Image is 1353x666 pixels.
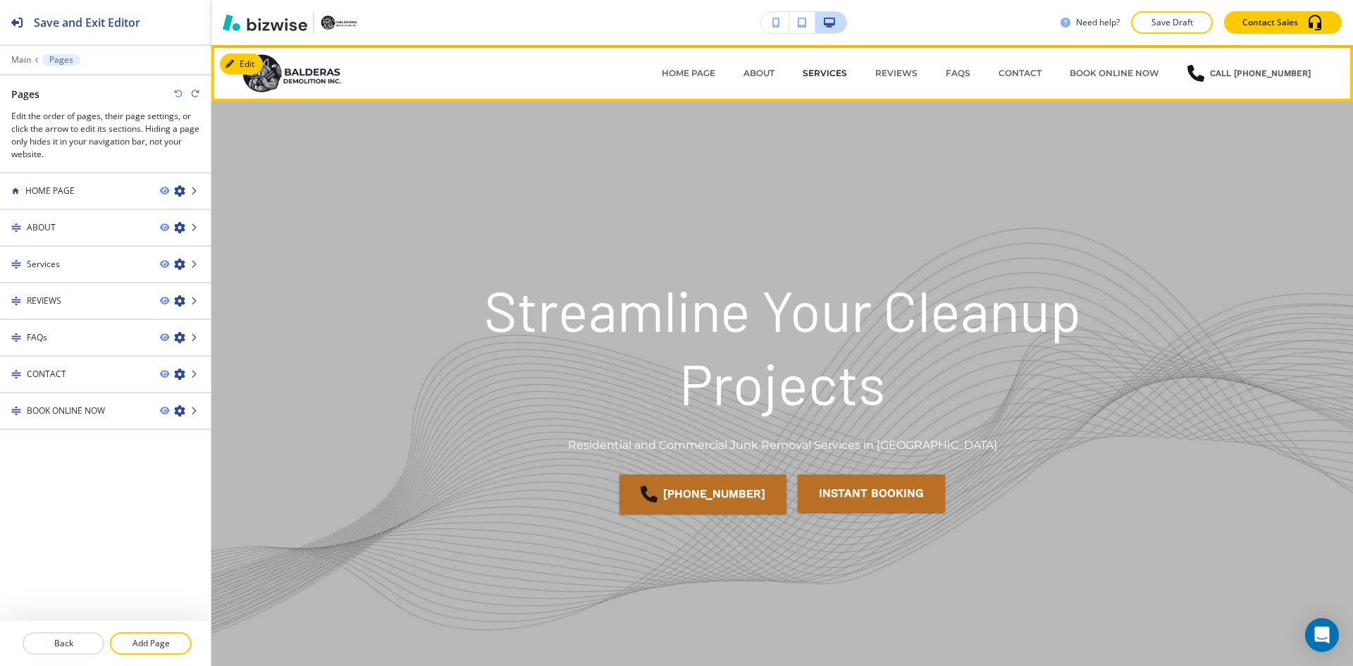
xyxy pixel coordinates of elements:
p: Services [803,67,847,80]
button: Edit [220,54,263,75]
p: CONTACT [999,67,1042,80]
h4: BOOK ONLINE NOW [27,405,105,417]
img: Drag [11,333,21,343]
p: Pages [49,55,73,65]
p: ABOUT [743,67,774,80]
img: Drag [11,259,21,269]
button: Back [23,632,104,655]
img: Drag [11,223,21,233]
p: Back [24,637,103,650]
h4: Services [27,258,60,271]
button: Add Page [110,632,192,655]
p: Add Page [111,637,190,650]
img: Your Logo [320,15,358,30]
h2: Save and Exit Editor [34,14,140,31]
img: Drag [11,296,21,306]
a: Call [PHONE_NUMBER] [1187,52,1311,94]
h2: Pages [11,87,39,101]
a: [PHONE_NUMBER] [619,474,786,514]
h4: FAQs [27,331,47,344]
button: Contact Sales [1224,11,1342,34]
button: Save Draft [1131,11,1213,34]
h3: Need help? [1076,16,1120,29]
h4: REVIEWS [27,295,61,307]
img: Drag [11,369,21,379]
button: Instant Booking [798,474,945,512]
p: Residential and Commercial Junk Removal Services in [GEOGRAPHIC_DATA] [568,436,997,455]
img: Bizwise Logo [223,14,307,31]
p: BOOK ONLINE NOW [1070,67,1159,80]
p: FAQs [946,67,970,80]
img: Balderas Demolition Inc. [240,52,381,94]
p: Save Draft [1149,16,1194,29]
h4: ABOUT [27,221,56,234]
button: Main [11,55,31,65]
p: HOME PAGE [662,67,715,80]
p: Contact Sales [1242,16,1298,29]
img: Drag [11,406,21,416]
div: Open Intercom Messenger [1305,618,1339,652]
p: REVIEWS [875,67,918,80]
h3: Edit the order of pages, their page settings, or click the arrow to edit its sections. Hiding a p... [11,110,199,161]
button: Pages [42,54,80,66]
h4: CONTACT [27,368,66,381]
h4: HOME PAGE [25,185,75,197]
p: Streamline Your Cleanup Projects [444,273,1120,419]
